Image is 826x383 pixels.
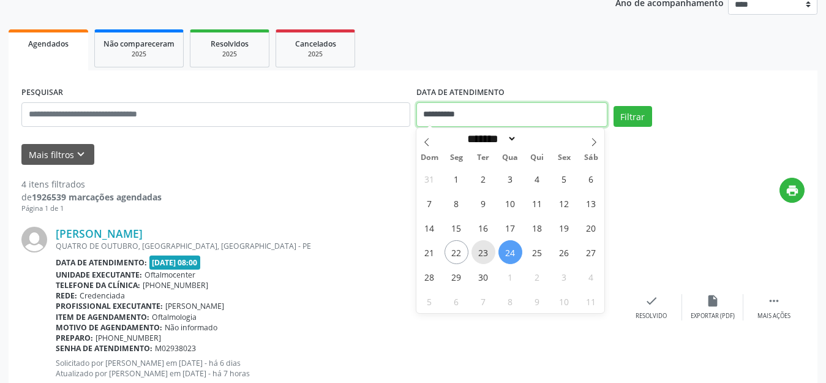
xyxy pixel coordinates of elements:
span: Setembro 14, 2025 [418,216,441,240]
div: Mais ações [757,312,790,320]
span: Setembro 7, 2025 [418,191,441,215]
span: Setembro 28, 2025 [418,265,441,289]
b: Data de atendimento: [56,257,147,268]
span: Setembro 29, 2025 [445,265,468,289]
span: Outubro 9, 2025 [525,289,549,313]
i:  [767,294,781,308]
span: Oftalmologia [152,312,197,322]
span: Sáb [577,154,604,162]
i: insert_drive_file [706,294,719,308]
span: Setembro 10, 2025 [498,191,522,215]
b: Telefone da clínica: [56,280,140,290]
input: Year [517,132,557,145]
span: Outubro 4, 2025 [579,265,603,289]
span: Ter [470,154,497,162]
span: Setembro 21, 2025 [418,240,441,264]
span: Setembro 1, 2025 [445,167,468,191]
span: Setembro 13, 2025 [579,191,603,215]
span: Setembro 8, 2025 [445,191,468,215]
span: Outubro 5, 2025 [418,289,441,313]
span: Setembro 4, 2025 [525,167,549,191]
b: Motivo de agendamento: [56,322,162,333]
span: Setembro 9, 2025 [471,191,495,215]
b: Item de agendamento: [56,312,149,322]
span: Outubro 6, 2025 [445,289,468,313]
label: PESQUISAR [21,83,63,102]
span: Outubro 3, 2025 [552,265,576,289]
b: Rede: [56,290,77,301]
div: 2025 [103,50,175,59]
span: Setembro 6, 2025 [579,167,603,191]
span: Sex [550,154,577,162]
img: img [21,227,47,252]
span: Setembro 23, 2025 [471,240,495,264]
span: Setembro 22, 2025 [445,240,468,264]
span: Qua [497,154,524,162]
span: Setembro 24, 2025 [498,240,522,264]
i: print [786,184,799,197]
div: 4 itens filtrados [21,178,162,191]
span: Setembro 3, 2025 [498,167,522,191]
span: [PHONE_NUMBER] [96,333,161,343]
span: Resolvidos [211,39,249,49]
span: Setembro 11, 2025 [525,191,549,215]
div: Exportar (PDF) [691,312,735,320]
b: Profissional executante: [56,301,163,311]
span: Setembro 5, 2025 [552,167,576,191]
span: Agendados [28,39,69,49]
span: Setembro 20, 2025 [579,216,603,240]
span: Setembro 27, 2025 [579,240,603,264]
span: [PERSON_NAME] [165,301,224,311]
span: M02938023 [155,343,196,354]
span: Setembro 19, 2025 [552,216,576,240]
div: Resolvido [636,312,667,320]
span: Oftalmocenter [145,270,195,280]
span: Setembro 26, 2025 [552,240,576,264]
span: Outubro 11, 2025 [579,289,603,313]
span: [DATE] 08:00 [149,256,201,270]
strong: 1926539 marcações agendadas [32,191,162,203]
b: Senha de atendimento: [56,343,152,354]
span: Setembro 25, 2025 [525,240,549,264]
span: Setembro 2, 2025 [471,167,495,191]
div: QUATRO DE OUTUBRO, [GEOGRAPHIC_DATA], [GEOGRAPHIC_DATA] - PE [56,241,621,251]
button: Mais filtroskeyboard_arrow_down [21,144,94,165]
span: Outubro 2, 2025 [525,265,549,289]
div: Página 1 de 1 [21,203,162,214]
span: Setembro 12, 2025 [552,191,576,215]
span: Dom [416,154,443,162]
span: Setembro 16, 2025 [471,216,495,240]
span: Cancelados [295,39,336,49]
button: print [779,178,805,203]
span: Setembro 18, 2025 [525,216,549,240]
label: DATA DE ATENDIMENTO [416,83,505,102]
span: Setembro 15, 2025 [445,216,468,240]
span: Outubro 10, 2025 [552,289,576,313]
span: Seg [443,154,470,162]
span: Qui [524,154,550,162]
span: Agosto 31, 2025 [418,167,441,191]
div: de [21,191,162,203]
span: Credenciada [80,290,125,301]
select: Month [464,132,517,145]
span: Outubro 8, 2025 [498,289,522,313]
span: Outubro 7, 2025 [471,289,495,313]
div: 2025 [199,50,260,59]
span: Setembro 17, 2025 [498,216,522,240]
i: keyboard_arrow_down [74,148,88,161]
i: check [645,294,658,308]
span: Não informado [165,322,217,333]
span: [PHONE_NUMBER] [143,280,208,290]
span: Outubro 1, 2025 [498,265,522,289]
b: Preparo: [56,333,93,343]
span: Setembro 30, 2025 [471,265,495,289]
span: Não compareceram [103,39,175,49]
p: Solicitado por [PERSON_NAME] em [DATE] - há 6 dias Atualizado por [PERSON_NAME] em [DATE] - há 7 ... [56,358,621,379]
div: 2025 [285,50,346,59]
b: Unidade executante: [56,270,142,280]
button: Filtrar [614,106,652,127]
a: [PERSON_NAME] [56,227,143,240]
